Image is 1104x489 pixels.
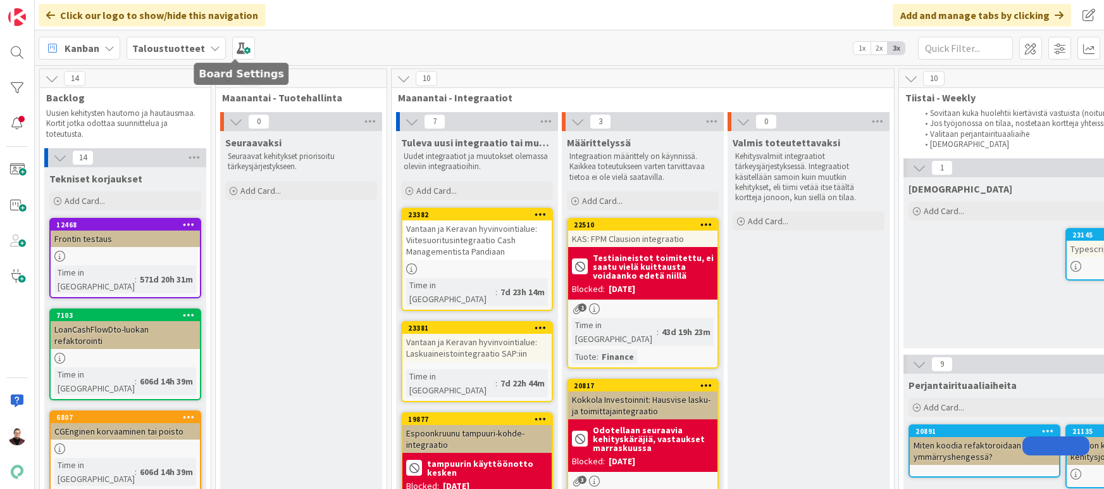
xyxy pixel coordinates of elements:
div: 20817Kokkola Investoinnit: Hausvise lasku- ja toimittajaintegraatio [568,380,717,419]
span: 0 [248,114,270,129]
div: 12468 [56,220,200,229]
span: Tuleva uusi integraatio tai muutos [401,136,553,149]
span: Add Card... [924,205,964,217]
div: Vantaan ja Keravan hyvinvointialue: Viitesuoritusintegraatio Cash Managementista Pandiaan [402,220,552,260]
span: Add Card... [748,215,788,227]
span: 10 [416,71,437,86]
div: Click our logo to show/hide this navigation [39,4,266,27]
div: CGEnginen korvaaminen tai poisto [51,423,200,440]
div: 7103 [51,310,200,321]
span: 3 [578,476,586,484]
div: 23381 [402,322,552,334]
span: Tekniset korjaukset [49,172,142,185]
div: Time in [GEOGRAPHIC_DATA] [572,318,657,346]
div: 20891 [915,427,1059,436]
a: 12468Frontin testausTime in [GEOGRAPHIC_DATA]:571d 20h 31m [49,218,201,298]
span: 14 [64,71,85,86]
b: Taloustuotteet [132,42,205,54]
div: 23381 [408,324,552,333]
div: Add and manage tabs by clicking [893,4,1071,27]
div: KAS: FPM Clausion integraatio [568,231,717,247]
a: 23382Vantaan ja Keravan hyvinvointialue: Viitesuoritusintegraatio Cash Managementista PandiaanTim... [401,208,553,311]
span: 0 [755,114,777,129]
div: Time in [GEOGRAPHIC_DATA] [406,278,495,306]
b: tampuurin käyttöönotto kesken [427,459,548,477]
span: Kanban [65,41,99,56]
div: Blocked: [572,283,605,296]
p: Uusien kehitysten hautomo ja hautausmaa. Kortit jotka odottaa suunnittelua ja toteutusta. [46,108,195,139]
span: Add Card... [65,195,105,206]
span: : [495,376,497,390]
p: Seuraavat kehitykset priorisoitu tärkeysjärjestykseen. [228,151,375,172]
span: : [135,374,137,388]
a: 22510KAS: FPM Clausion integraatioTestiaineistot toimitettu, ei saatu vielä kuittausta voidaanko ... [567,218,719,369]
b: Testiaineistot toimitettu, ei saatu vielä kuittausta voidaanko edetä niillä [593,253,714,280]
p: Kehitysvalmiit integraatiot tärkeysjärjestyksessä. Integraatiot käsitellään samoin kuin muutkin k... [735,151,882,203]
h5: Board Settings [199,68,283,80]
div: 23382 [402,209,552,220]
img: Visit kanbanzone.com [8,8,26,26]
span: Perjantairituaaliaiheita [909,379,1017,391]
div: Kokkola Investoinnit: Hausvise lasku- ja toimittajaintegraatio [568,391,717,419]
div: 571d 20h 31m [137,272,196,286]
span: 3 [590,114,611,129]
div: 19877 [402,414,552,425]
div: Vantaan ja Keravan hyvinvointialue: Laskuaineistointegraatio SAP:iin [402,334,552,362]
div: Time in [GEOGRAPHIC_DATA] [406,369,495,397]
div: Finance [599,350,637,364]
a: 23381Vantaan ja Keravan hyvinvointialue: Laskuaineistointegraatio SAP:iinTime in [GEOGRAPHIC_DATA... [401,321,553,402]
div: 23382Vantaan ja Keravan hyvinvointialue: Viitesuoritusintegraatio Cash Managementista Pandiaan [402,209,552,260]
div: 606d 14h 39m [137,374,196,388]
div: 23381Vantaan ja Keravan hyvinvointialue: Laskuaineistointegraatio SAP:iin [402,322,552,362]
p: Integraation määrittely on käynnissä. Kaikkea toteutukseen varten tarvittavaa tietoa ei ole vielä... [569,151,716,182]
span: : [657,325,659,339]
span: 3x [888,42,905,54]
div: 6807CGEnginen korvaaminen tai poisto [51,412,200,440]
span: Add Card... [582,195,623,206]
div: Frontin testaus [51,231,200,247]
div: 19877Espoonkruunu tampuuri-kohde-integraatio [402,414,552,453]
span: Maanantai - Tuotehallinta [222,91,371,104]
span: 1 [931,160,953,175]
img: avatar [8,463,26,481]
span: 14 [72,150,94,165]
span: : [495,285,497,299]
div: 7103LoanCashFlowDto-luokan refaktorointi [51,310,200,349]
span: Add Card... [416,185,457,196]
div: 12468Frontin testaus [51,219,200,247]
div: 12468 [51,219,200,231]
div: [DATE] [609,455,635,468]
div: 7103 [56,311,200,320]
div: 20817 [568,380,717,391]
div: 6807 [51,412,200,423]
span: Add Card... [240,185,281,196]
a: 7103LoanCashFlowDto-luokan refaktorointiTime in [GEOGRAPHIC_DATA]:606d 14h 39m [49,308,201,400]
span: Määrittelyssä [567,136,631,149]
span: : [135,465,137,479]
span: : [135,272,137,286]
div: Time in [GEOGRAPHIC_DATA] [54,367,135,395]
div: [DATE] [609,283,635,296]
div: Miten koodia refaktoroidaan ymmärryshengessä? [910,437,1059,465]
div: 20817 [574,381,717,390]
span: 2x [871,42,888,54]
div: 43d 19h 23m [659,325,714,339]
div: Time in [GEOGRAPHIC_DATA] [54,458,135,486]
div: Time in [GEOGRAPHIC_DATA] [54,265,135,293]
div: 7d 22h 44m [497,376,548,390]
b: Odotellaan seuraavia kehityskäräjiä, vastaukset marraskuussa [593,426,714,452]
div: 6807 [56,413,200,422]
span: Backlog [46,91,195,104]
span: 1x [853,42,871,54]
span: 1 [578,303,586,312]
div: 22510 [574,220,717,229]
div: 7d 23h 14m [497,285,548,299]
div: Espoonkruunu tampuuri-kohde-integraatio [402,425,552,453]
span: Valmis toteutettavaksi [733,136,840,149]
span: Muistilista [909,182,1012,195]
div: 22510KAS: FPM Clausion integraatio [568,219,717,247]
input: Quick Filter... [918,37,1013,60]
div: 23382 [408,210,552,219]
a: 20891Miten koodia refaktoroidaan ymmärryshengessä? [909,424,1060,478]
div: 606d 14h 39m [137,465,196,479]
